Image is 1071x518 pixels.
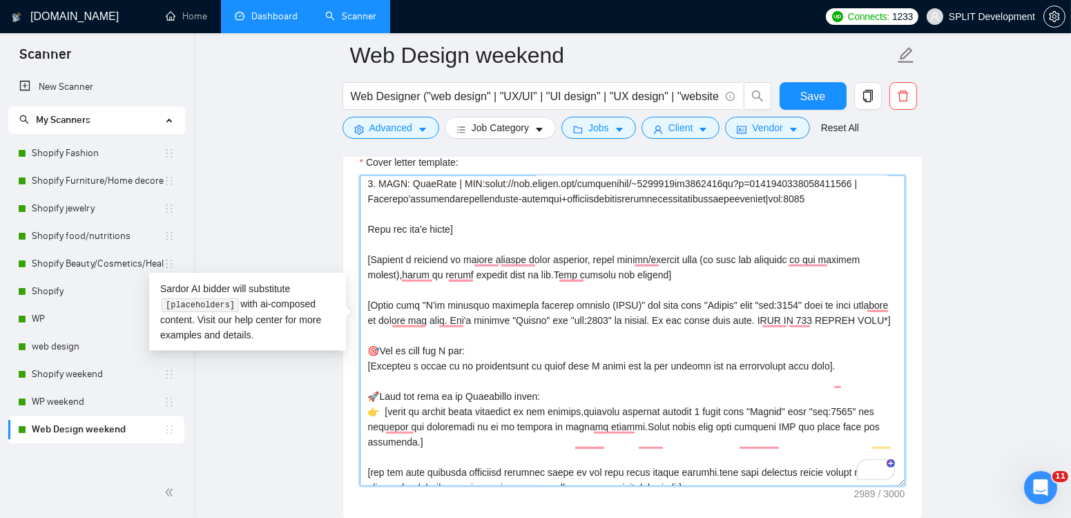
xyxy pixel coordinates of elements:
[930,12,940,21] span: user
[892,9,913,24] span: 1233
[164,424,175,435] span: holder
[32,361,164,388] a: Shopify weekend
[166,10,207,22] a: homeHome
[726,92,735,101] span: info-circle
[832,11,843,22] img: upwork-logo.png
[854,82,882,110] button: copy
[1043,11,1065,22] a: setting
[8,305,184,333] li: WP
[8,73,184,101] li: New Scanner
[36,114,90,126] span: My Scanners
[164,231,175,242] span: holder
[32,222,164,250] a: Shopify food/nutritions
[8,361,184,388] li: Shopify weekend
[821,120,859,135] a: Reset All
[164,175,175,186] span: holder
[8,167,184,195] li: Shopify Furniture/Home decore
[360,175,905,486] textarea: To enrich screen reader interactions, please activate Accessibility in Grammarly extension settings
[342,117,439,139] button: settingAdvancedcaret-down
[725,117,809,139] button: idcardVendorcaret-down
[848,9,889,24] span: Connects:
[8,140,184,167] li: Shopify Fashion
[19,115,29,124] span: search
[162,298,238,312] code: [placeholders]
[890,90,916,102] span: delete
[32,388,164,416] a: WP weekend
[32,305,164,333] a: WP
[325,10,376,22] a: searchScanner
[615,124,624,135] span: caret-down
[653,124,663,135] span: user
[8,333,184,361] li: web design
[8,278,184,305] li: Shopify
[164,396,175,407] span: holder
[32,278,164,305] a: Shopify
[472,120,529,135] span: Job Category
[32,250,164,278] a: Shopify Beauty/Cosmetics/Health
[164,258,175,269] span: holder
[360,155,459,170] label: Cover letter template:
[800,88,825,105] span: Save
[351,88,720,105] input: Search Freelance Jobs...
[698,124,708,135] span: caret-down
[8,44,82,73] span: Scanner
[164,148,175,159] span: holder
[19,114,90,126] span: My Scanners
[789,124,798,135] span: caret-down
[456,124,466,135] span: bars
[32,167,164,195] a: Shopify Furniture/Home decore
[889,82,917,110] button: delete
[418,124,427,135] span: caret-down
[534,124,544,135] span: caret-down
[1043,6,1065,28] button: setting
[641,117,720,139] button: userClientcaret-down
[737,124,746,135] span: idcard
[668,120,693,135] span: Client
[445,117,556,139] button: barsJob Categorycaret-down
[149,273,346,351] div: Sardor AI bidder will substitute with ai-composed content. Visit our for more examples and details.
[32,416,164,443] a: Web Design weekend
[855,90,881,102] span: copy
[588,120,609,135] span: Jobs
[350,38,894,73] input: Scanner name...
[235,10,298,22] a: dashboardDashboard
[780,82,847,110] button: Save
[32,140,164,167] a: Shopify Fashion
[1024,471,1057,504] iframe: Intercom live chat
[1052,471,1068,482] span: 11
[354,124,364,135] span: setting
[164,486,178,499] span: double-left
[8,388,184,416] li: WP weekend
[369,120,412,135] span: Advanced
[573,124,583,135] span: folder
[235,314,282,325] a: help center
[744,90,771,102] span: search
[8,222,184,250] li: Shopify food/nutritions
[164,203,175,214] span: holder
[744,82,771,110] button: search
[1044,11,1065,22] span: setting
[752,120,782,135] span: Vendor
[8,250,184,278] li: Shopify Beauty/Cosmetics/Health
[8,195,184,222] li: Shopify jewelry
[164,369,175,380] span: holder
[897,46,915,64] span: edit
[32,333,164,361] a: web design
[8,416,184,443] li: Web Design weekend
[19,73,173,101] a: New Scanner
[12,6,21,28] img: logo
[32,195,164,222] a: Shopify jewelry
[561,117,636,139] button: folderJobscaret-down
